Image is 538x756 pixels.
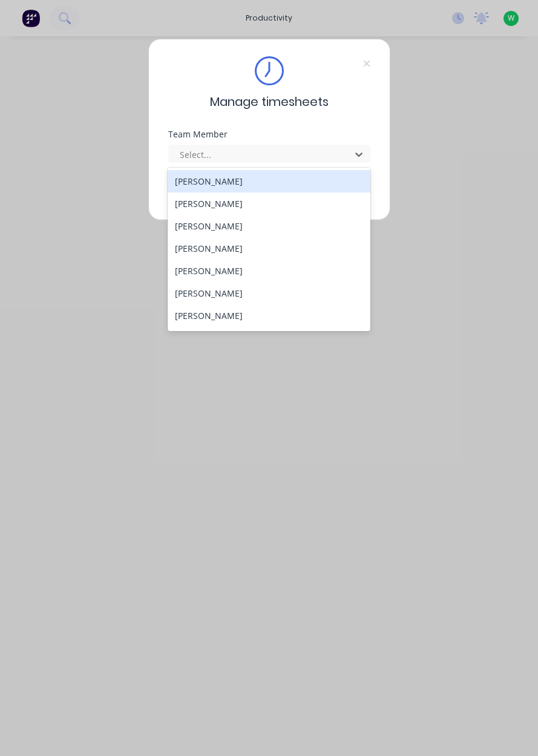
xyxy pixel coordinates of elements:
[168,215,370,237] div: [PERSON_NAME]
[168,130,370,139] div: Team Member
[168,260,370,282] div: [PERSON_NAME]
[168,304,370,327] div: [PERSON_NAME]
[168,170,370,192] div: [PERSON_NAME]
[168,282,370,304] div: [PERSON_NAME]
[168,192,370,215] div: [PERSON_NAME]
[210,93,329,111] span: Manage timesheets
[168,237,370,260] div: [PERSON_NAME]
[168,327,370,349] div: [PERSON_NAME]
